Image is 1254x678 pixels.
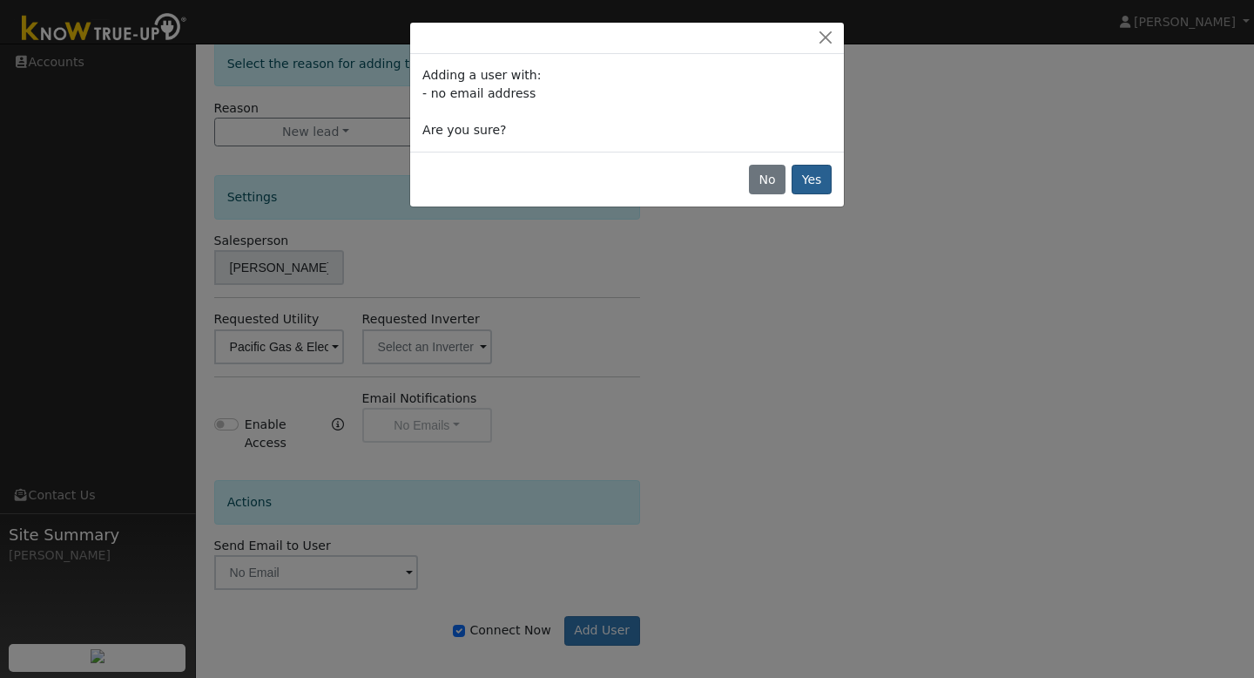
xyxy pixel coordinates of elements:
[813,29,838,47] button: Close
[749,165,785,194] button: No
[422,68,541,82] span: Adding a user with:
[422,123,506,137] span: Are you sure?
[792,165,832,194] button: Yes
[422,86,536,100] span: - no email address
